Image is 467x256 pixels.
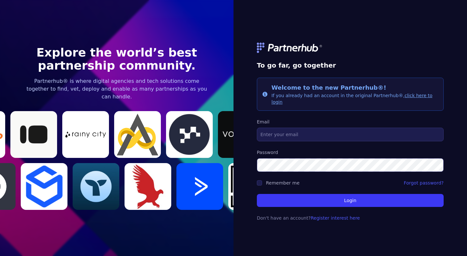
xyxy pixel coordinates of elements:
label: Password [257,149,444,156]
img: logo [257,43,323,53]
label: Remember me [266,180,300,186]
h1: Explore the world’s best partnership community. [23,46,210,72]
p: Partnerhub® is where digital agencies and tech solutions come together to find, vet, deploy and e... [23,77,210,101]
button: Login [257,194,444,207]
h1: To go far, go together [257,61,444,70]
a: Forgot password? [404,180,444,186]
label: Email [257,119,444,125]
a: Register interest here [311,215,360,221]
p: Don't have an account? [257,215,444,221]
div: If you already had an account in the original Partnerhub®, [271,83,438,105]
input: Enter your email [257,128,444,141]
span: Welcome to the new Partnerhub®! [271,84,386,91]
